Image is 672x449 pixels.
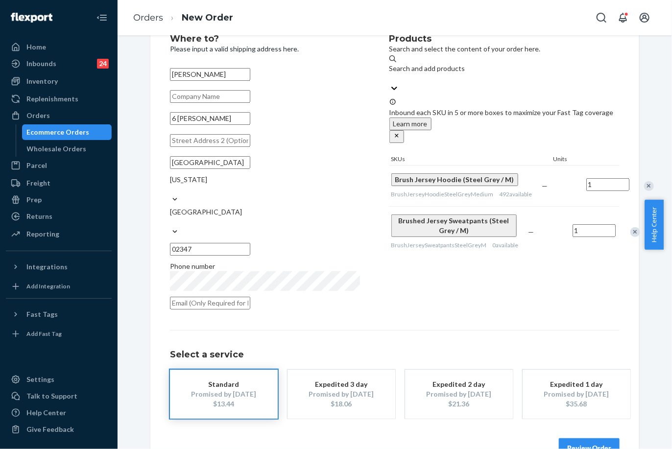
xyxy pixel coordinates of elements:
div: Inventory [26,76,58,86]
input: Street Address 2 (Optional) [170,134,250,147]
div: Promised by [DATE] [185,389,263,399]
div: [GEOGRAPHIC_DATA] [170,207,360,217]
div: Search and add products [389,64,620,73]
button: Open Search Box [592,8,611,27]
a: Orders [6,108,112,123]
div: Remove Item [630,227,640,237]
a: Help Center [6,405,112,421]
a: Home [6,39,112,55]
button: Open notifications [613,8,633,27]
span: BrushJerseySweatpantsSteelGreyM [391,241,487,249]
div: SKUs [389,155,552,165]
div: Give Feedback [26,425,74,434]
a: Inbounds24 [6,56,112,71]
div: 24 [97,59,109,69]
div: Add Integration [26,282,70,290]
div: Freight [26,178,50,188]
div: Orders [26,111,50,120]
a: Freight [6,175,112,191]
div: Promised by [DATE] [302,389,381,399]
div: Standard [185,379,263,389]
a: Reporting [6,226,112,242]
a: Add Integration [6,279,112,294]
button: Expedited 1 dayPromised by [DATE]$35.68 [523,370,630,419]
div: Expedited 1 day [537,379,616,389]
span: — [542,182,548,190]
button: Expedited 3 dayPromised by [DATE]$18.06 [288,370,395,419]
div: Talk to Support [26,391,77,401]
button: Help Center [645,200,664,250]
h2: Where to? [170,34,360,44]
div: Promised by [DATE] [420,389,498,399]
button: Open account menu [635,8,654,27]
button: Fast Tags [6,307,112,322]
div: Fast Tags [26,309,58,319]
p: Please input a valid shipping address here. [170,44,360,54]
div: [US_STATE] [170,175,360,185]
div: $13.44 [185,399,263,409]
a: Wholesale Orders [22,141,112,157]
div: $18.06 [302,399,381,409]
div: Expedited 3 day [302,379,381,389]
div: Ecommerce Orders [27,127,90,137]
div: Prep [26,195,42,205]
div: Expedited 2 day [420,379,498,389]
button: Brush Jersey Hoodie (Steel Grey / M) [391,173,518,186]
div: Promised by [DATE] [537,389,616,399]
div: Integrations [26,262,68,272]
button: Expedited 2 dayPromised by [DATE]$21.36 [405,370,513,419]
div: Parcel [26,161,47,170]
input: Company Name [170,90,250,103]
input: [GEOGRAPHIC_DATA] [170,217,171,227]
a: Replenishments [6,91,112,107]
a: Settings [6,372,112,387]
a: Ecommerce Orders [22,124,112,140]
a: Add Fast Tag [6,326,112,342]
div: Units [551,155,595,165]
span: 492 available [500,190,532,198]
input: City [170,156,250,169]
div: Help Center [26,408,66,418]
button: Learn more [389,118,432,130]
div: Reporting [26,229,59,239]
a: Returns [6,209,112,224]
input: Quantity [573,224,616,237]
span: — [528,228,534,236]
span: 0 available [493,241,519,249]
button: Close Navigation [92,8,112,27]
button: Integrations [6,259,112,275]
input: Street Address [170,112,250,125]
button: close [389,130,404,143]
span: Phone number [170,262,215,270]
div: $21.36 [420,399,498,409]
div: Home [26,42,46,52]
ol: breadcrumbs [125,3,241,32]
p: Search and select the content of your order here. [389,44,620,54]
div: Inbounds [26,59,56,69]
a: Orders [133,12,163,23]
input: Quantity [586,178,629,191]
a: Parcel [6,158,112,173]
div: Settings [26,375,54,384]
div: Remove Item [644,181,654,191]
span: Brush Jersey Hoodie (Steel Grey / M) [395,175,514,184]
h2: Products [389,34,620,44]
input: Email (Only Required for International) [170,297,250,309]
input: [US_STATE] [170,185,171,194]
input: First & Last Name [170,68,250,81]
div: Add Fast Tag [26,330,62,338]
div: Replenishments [26,94,78,104]
div: Wholesale Orders [27,144,87,154]
input: ZIP Code [170,243,250,256]
button: StandardPromised by [DATE]$13.44 [170,370,278,419]
img: Flexport logo [11,13,52,23]
input: Search and add products [389,73,390,83]
span: BrushJerseyHoodieSteelGreyMedium [391,190,494,198]
a: Prep [6,192,112,208]
a: Talk to Support [6,388,112,404]
div: Inbound each SKU in 5 or more boxes to maximize your Fast Tag coverage [389,98,620,143]
a: New Order [182,12,233,23]
div: Returns [26,212,52,221]
h1: Select a service [170,350,620,360]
